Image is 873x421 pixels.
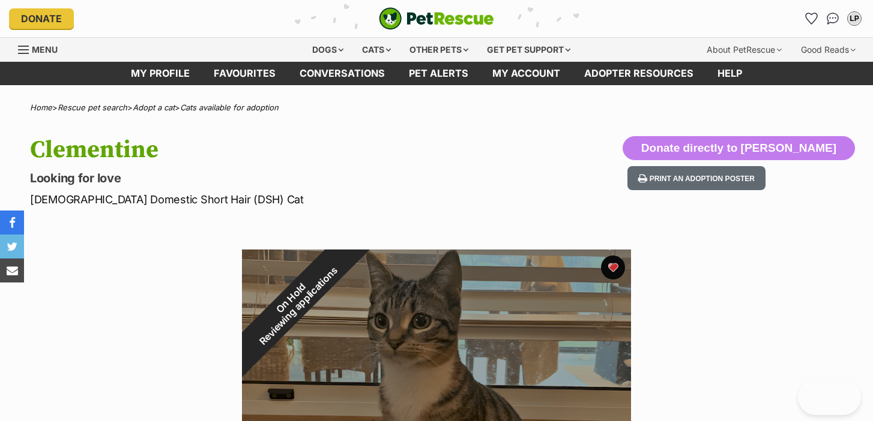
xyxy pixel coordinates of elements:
img: logo-cat-932fe2b9b8326f06289b0f2fb663e598f794de774fb13d1741a6617ecf9a85b4.svg [379,7,494,30]
h1: Clementine [30,136,532,164]
a: Pet alerts [397,62,480,85]
a: Help [705,62,754,85]
a: Home [30,103,52,112]
a: Adopter resources [572,62,705,85]
div: About PetRescue [698,38,790,62]
a: Adopt a cat [133,103,175,112]
a: Favourites [802,9,821,28]
a: Favourites [202,62,288,85]
p: [DEMOGRAPHIC_DATA] Domestic Short Hair (DSH) Cat [30,191,532,208]
iframe: Help Scout Beacon - Open [798,379,861,415]
a: conversations [288,62,397,85]
div: Dogs [304,38,352,62]
div: Good Reads [793,38,864,62]
ul: Account quick links [802,9,864,28]
span: Reviewing applications [258,265,340,347]
a: My profile [119,62,202,85]
a: Donate [9,8,74,29]
button: Print an adoption poster [627,166,766,191]
div: On Hold [209,216,381,388]
img: chat-41dd97257d64d25036548639549fe6c8038ab92f7586957e7f3b1b290dea8141.svg [827,13,839,25]
a: PetRescue [379,7,494,30]
span: Menu [32,44,58,55]
a: Menu [18,38,66,59]
a: Conversations [823,9,842,28]
button: My account [845,9,864,28]
a: Cats available for adoption [180,103,279,112]
a: My account [480,62,572,85]
button: Donate directly to [PERSON_NAME] [623,136,855,160]
button: favourite [601,255,625,279]
div: Cats [354,38,399,62]
a: Rescue pet search [58,103,127,112]
div: LP [848,13,860,25]
div: Other pets [401,38,477,62]
p: Looking for love [30,170,532,187]
div: Get pet support [479,38,579,62]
